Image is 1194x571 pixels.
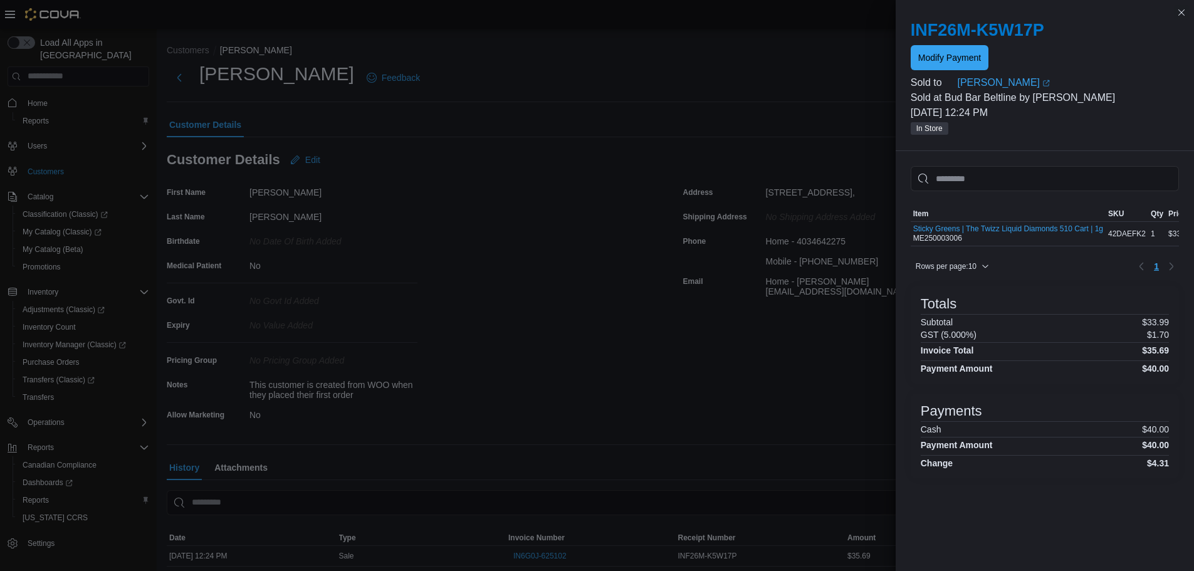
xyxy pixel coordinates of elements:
h3: Totals [921,296,956,312]
a: [PERSON_NAME]External link [957,75,1179,90]
span: SKU [1108,209,1124,219]
h6: Subtotal [921,317,953,327]
h4: Payment Amount [921,364,993,374]
span: 42DAEFK2 [1108,229,1146,239]
span: Modify Payment [918,51,981,64]
span: In Store [916,123,943,134]
input: This is a search bar. As you type, the results lower in the page will automatically filter. [911,166,1179,191]
button: Price [1166,206,1194,221]
span: 1 [1154,260,1159,273]
button: Modify Payment [911,45,988,70]
button: Sticky Greens | The Twizz Liquid Diamonds 510 Cart | 1g [913,224,1103,233]
svg: External link [1042,80,1050,87]
button: SKU [1106,206,1148,221]
button: Rows per page:10 [911,259,994,274]
button: Item [911,206,1106,221]
span: In Store [911,122,948,135]
h4: $35.69 [1142,345,1169,355]
h4: Payment Amount [921,440,993,450]
p: $1.70 [1147,330,1169,340]
h4: $40.00 [1142,440,1169,450]
p: [DATE] 12:24 PM [911,105,1179,120]
button: Page 1 of 1 [1149,256,1164,276]
button: Previous page [1134,259,1149,274]
h4: Change [921,458,953,468]
h4: $4.31 [1147,458,1169,468]
ul: Pagination for table: MemoryTable from EuiInMemoryTable [1149,256,1164,276]
span: Rows per page : 10 [916,261,977,271]
button: Qty [1148,206,1166,221]
nav: Pagination for table: MemoryTable from EuiInMemoryTable [1134,256,1179,276]
h2: INF26M-K5W17P [911,20,1179,40]
button: Close this dialog [1174,5,1189,20]
p: $33.99 [1142,317,1169,327]
h3: Payments [921,404,982,419]
div: $33.99 [1166,226,1194,241]
div: ME250003006 [913,224,1103,243]
p: $40.00 [1142,424,1169,434]
span: Price [1168,209,1186,219]
h6: Cash [921,424,941,434]
h4: Invoice Total [921,345,974,355]
button: Next page [1164,259,1179,274]
p: Sold at Bud Bar Beltline by [PERSON_NAME] [911,90,1179,105]
h6: GST (5.000%) [921,330,977,340]
span: Item [913,209,929,219]
span: Qty [1151,209,1163,219]
div: Sold to [911,75,955,90]
div: 1 [1148,226,1166,241]
h4: $40.00 [1142,364,1169,374]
